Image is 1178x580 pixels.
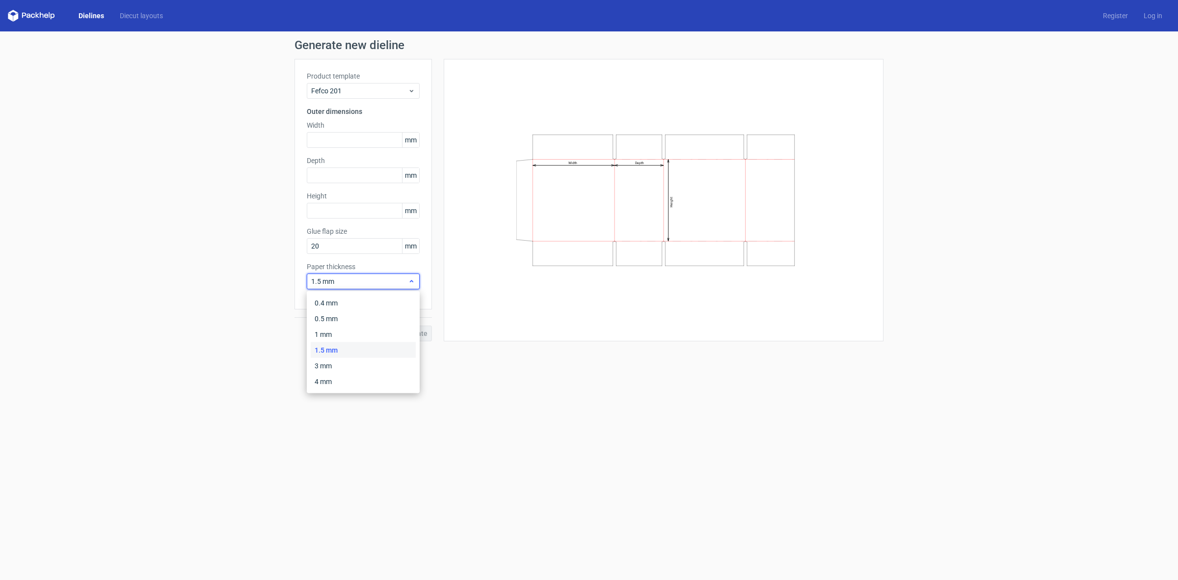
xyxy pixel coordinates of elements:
[311,86,408,96] span: Fefco 201
[311,374,416,389] div: 4 mm
[402,239,419,253] span: mm
[294,39,883,51] h1: Generate new dieline
[307,71,420,81] label: Product template
[311,358,416,374] div: 3 mm
[307,156,420,166] label: Depth
[112,11,171,21] a: Diecut layouts
[311,342,416,358] div: 1.5 mm
[568,161,577,165] text: Width
[307,226,420,236] label: Glue flap size
[402,168,419,183] span: mm
[1095,11,1136,21] a: Register
[402,203,419,218] span: mm
[402,133,419,147] span: mm
[71,11,112,21] a: Dielines
[311,295,416,311] div: 0.4 mm
[307,191,420,201] label: Height
[307,120,420,130] label: Width
[1136,11,1170,21] a: Log in
[635,161,644,165] text: Depth
[307,262,420,272] label: Paper thickness
[669,197,673,207] text: Height
[307,107,420,116] h3: Outer dimensions
[311,276,408,286] span: 1.5 mm
[311,327,416,342] div: 1 mm
[311,311,416,327] div: 0.5 mm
